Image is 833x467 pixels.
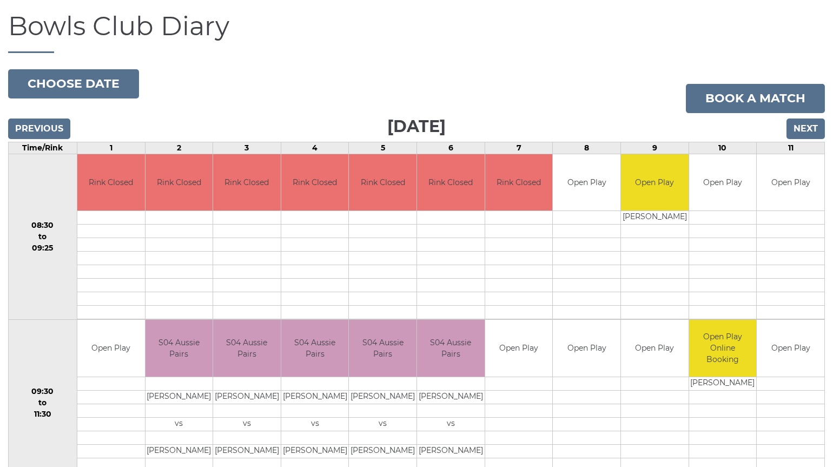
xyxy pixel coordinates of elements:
td: 5 [349,142,417,154]
td: vs [349,417,416,431]
td: 7 [485,142,553,154]
button: Choose date [8,69,139,98]
td: Open Play [621,320,689,377]
td: [PERSON_NAME] [349,390,416,404]
td: S04 Aussie Pairs [213,320,281,377]
td: vs [146,417,213,431]
td: Open Play [77,320,145,377]
td: Open Play [553,320,620,377]
td: 10 [689,142,757,154]
td: 2 [145,142,213,154]
td: [PERSON_NAME] [621,211,689,225]
a: Book a match [686,84,825,113]
td: Open Play [621,154,689,211]
td: 3 [213,142,281,154]
td: S04 Aussie Pairs [281,320,349,377]
td: [PERSON_NAME] [281,444,349,458]
input: Previous [8,119,70,139]
td: Rink Closed [349,154,416,211]
td: [PERSON_NAME] [417,390,485,404]
td: [PERSON_NAME] [146,444,213,458]
td: 08:30 to 09:25 [9,154,77,320]
td: [PERSON_NAME] [146,390,213,404]
td: [PERSON_NAME] [213,390,281,404]
td: Time/Rink [9,142,77,154]
td: Open Play [689,154,757,211]
td: S04 Aussie Pairs [349,320,416,377]
td: 9 [620,142,689,154]
td: [PERSON_NAME] [417,444,485,458]
td: [PERSON_NAME] [349,444,416,458]
td: Open Play [757,154,824,211]
td: 4 [281,142,349,154]
td: 8 [553,142,621,154]
td: Rink Closed [485,154,553,211]
td: Rink Closed [417,154,485,211]
td: 11 [757,142,825,154]
td: Open Play Online Booking [689,320,757,377]
td: Open Play [485,320,553,377]
td: Rink Closed [77,154,145,211]
td: [PERSON_NAME] [689,377,757,390]
td: vs [417,417,485,431]
td: Open Play [553,154,620,211]
input: Next [786,119,825,139]
td: 1 [77,142,145,154]
td: 6 [417,142,485,154]
td: vs [213,417,281,431]
td: Rink Closed [281,154,349,211]
td: [PERSON_NAME] [213,444,281,458]
td: S04 Aussie Pairs [417,320,485,377]
td: [PERSON_NAME] [281,390,349,404]
h1: Bowls Club Diary [8,12,825,53]
td: Open Play [757,320,824,377]
td: S04 Aussie Pairs [146,320,213,377]
td: vs [281,417,349,431]
td: Rink Closed [213,154,281,211]
td: Rink Closed [146,154,213,211]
